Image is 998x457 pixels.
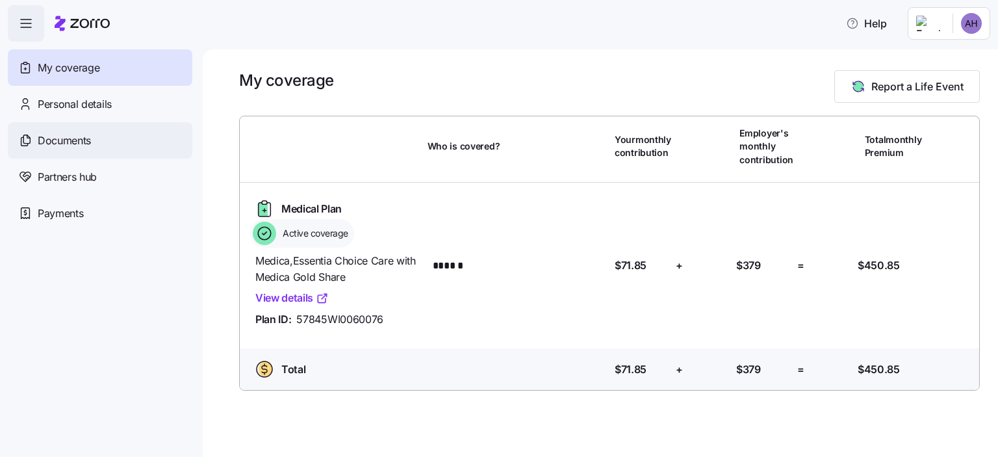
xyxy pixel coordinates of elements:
[846,16,887,31] span: Help
[871,79,964,94] span: Report a Life Event
[858,257,900,274] span: $450.85
[615,133,671,160] span: Your monthly contribution
[676,257,683,274] span: +
[255,253,417,285] span: Medica , Essentia Choice Care with Medica Gold Share
[279,227,348,240] span: Active coverage
[797,257,804,274] span: =
[865,133,922,160] span: Total monthly Premium
[38,205,83,222] span: Payments
[38,60,99,76] span: My coverage
[676,361,683,378] span: +
[797,361,804,378] span: =
[961,13,982,34] img: 795d6af15de23ae464f4aed2d7326506
[296,311,383,328] span: 57845WI0060076
[8,122,192,159] a: Documents
[615,257,646,274] span: $71.85
[255,290,329,306] a: View details
[858,361,900,378] span: $450.85
[739,127,793,166] span: Employer's monthly contribution
[615,361,646,378] span: $71.85
[736,361,761,378] span: $379
[38,96,112,112] span: Personal details
[38,169,97,185] span: Partners hub
[8,195,192,231] a: Payments
[736,257,761,274] span: $379
[428,140,500,153] span: Who is covered?
[281,201,342,217] span: Medical Plan
[8,49,192,86] a: My coverage
[916,16,942,31] img: Employer logo
[255,311,291,328] span: Plan ID:
[834,70,980,103] button: Report a Life Event
[8,86,192,122] a: Personal details
[8,159,192,195] a: Partners hub
[38,133,91,149] span: Documents
[239,70,334,90] h1: My coverage
[281,361,305,378] span: Total
[836,10,897,36] button: Help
